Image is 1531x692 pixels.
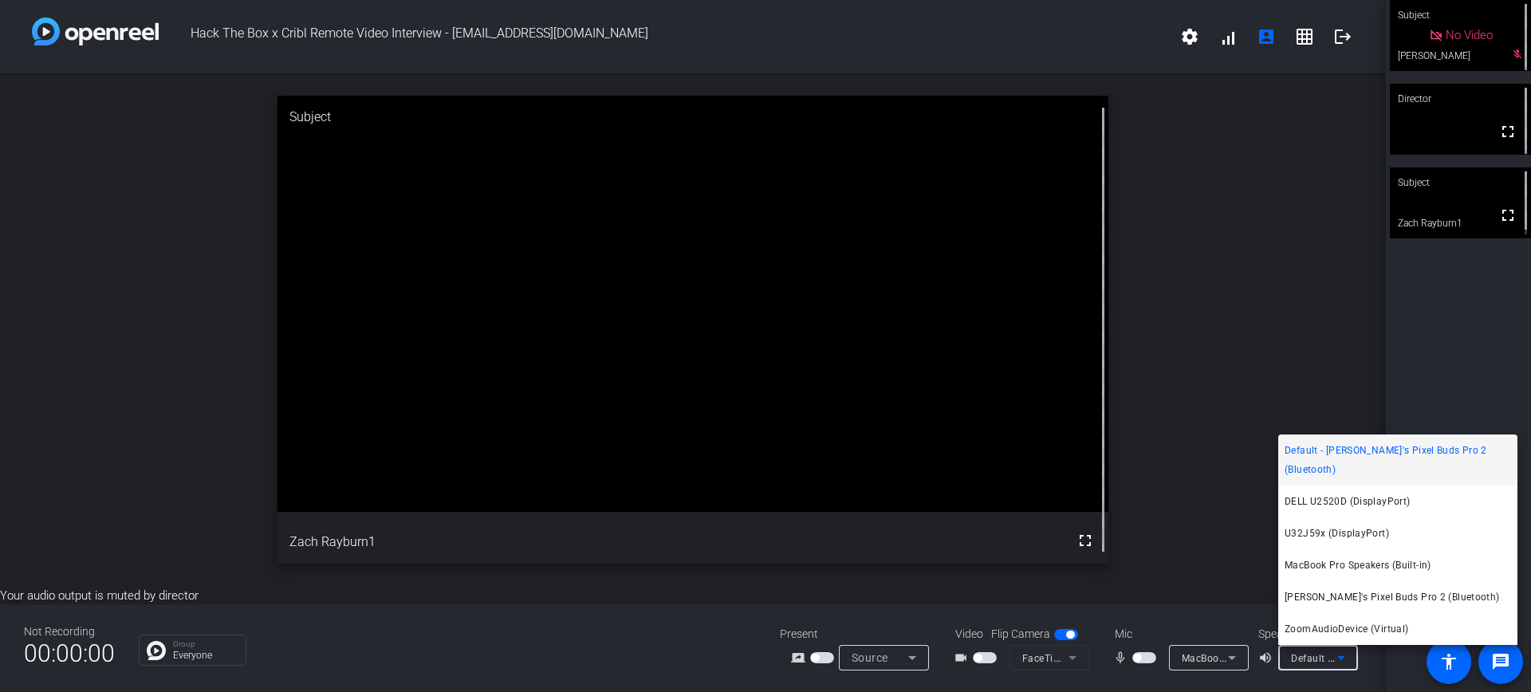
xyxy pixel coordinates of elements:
[1285,556,1431,575] span: MacBook Pro Speakers (Built-in)
[1285,619,1408,639] span: ZoomAudioDevice (Virtual)
[1285,441,1511,479] span: Default - [PERSON_NAME]'s Pixel Buds Pro 2 (Bluetooth)
[1285,492,1410,511] span: DELL U2520D (DisplayPort)
[1285,588,1500,607] span: [PERSON_NAME]'s Pixel Buds Pro 2 (Bluetooth)
[1285,524,1389,543] span: U32J59x (DisplayPort)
